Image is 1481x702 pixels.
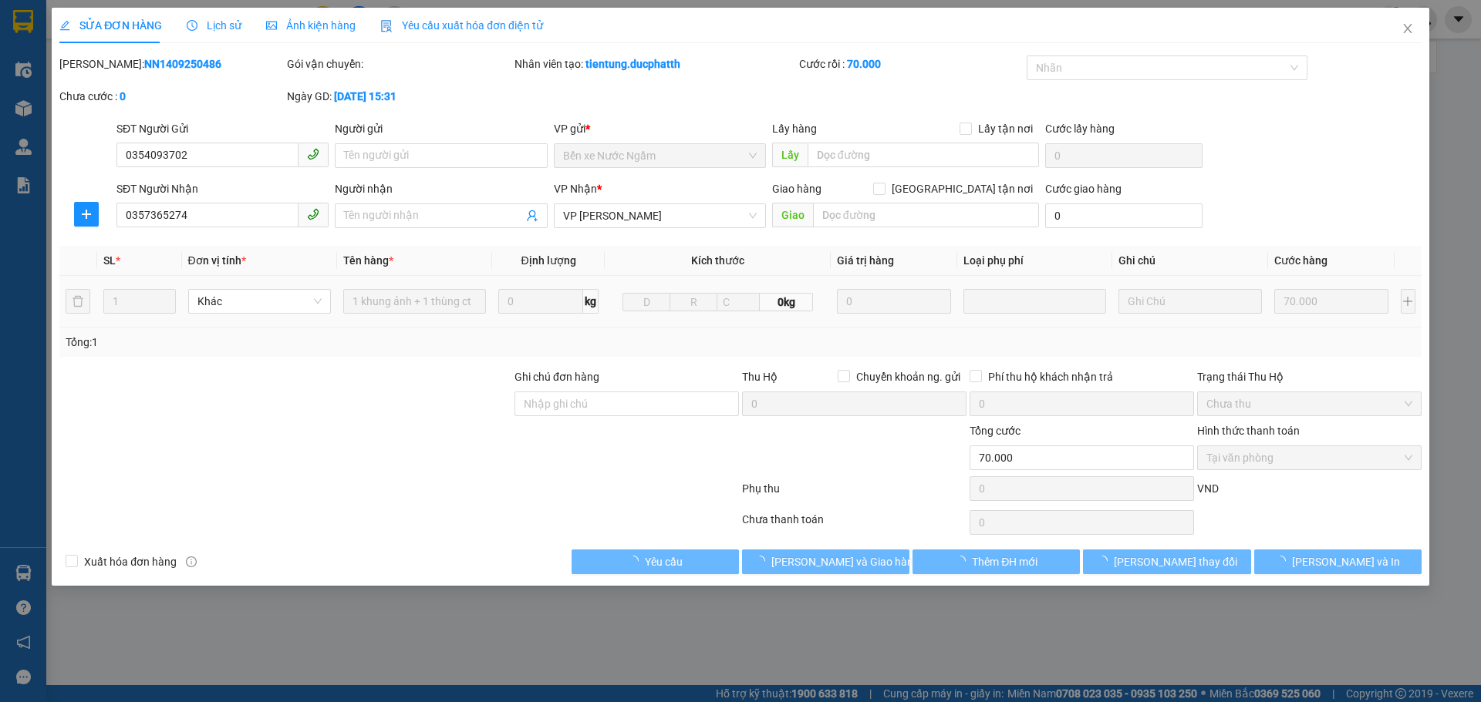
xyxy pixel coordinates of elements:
[628,556,645,566] span: loading
[742,549,909,574] button: [PERSON_NAME] và Giao hàng
[514,55,796,72] div: Nhân viên tạo:
[622,293,670,311] input: D
[1083,549,1250,574] button: [PERSON_NAME] thay đổi
[1274,289,1389,314] input: 0
[75,208,98,220] span: plus
[847,58,881,70] b: 70.000
[1045,203,1203,228] input: Cước giao hàng
[1206,392,1412,415] span: Chưa thu
[957,246,1112,276] th: Loại phụ phí
[691,254,744,267] span: Kích thước
[1254,549,1422,574] button: [PERSON_NAME] và In
[59,20,70,31] span: edit
[740,511,968,538] div: Chưa thanh toán
[334,90,396,102] b: [DATE] 15:31
[772,203,813,227] span: Giao
[563,204,757,227] span: VP Hoằng Kim
[59,19,162,32] span: SỬA ĐƠN HÀNG
[78,553,183,570] span: Xuất hóa đơn hàng
[59,88,284,105] div: Chưa cước :
[970,425,1021,437] span: Tổng cước
[585,58,680,70] b: tientung.ducphatth
[343,254,393,267] span: Tên hàng
[144,58,221,70] b: NN1409250486
[1275,556,1292,566] span: loading
[670,293,717,311] input: R
[886,180,1039,197] span: [GEOGRAPHIC_DATA] tận nơi
[1118,289,1261,314] input: Ghi Chú
[982,368,1119,385] span: Phí thu hộ khách nhận trả
[197,290,322,313] span: Khác
[799,55,1024,72] div: Cước rồi :
[1197,368,1422,385] div: Trạng thái Thu Hộ
[837,289,952,314] input: 0
[266,19,356,32] span: Ảnh kiện hàng
[972,553,1037,570] span: Thêm ĐH mới
[266,20,277,31] span: picture
[1045,143,1203,168] input: Cước lấy hàng
[1114,553,1237,570] span: [PERSON_NAME] thay đổi
[120,90,126,102] b: 0
[335,180,547,197] div: Người nhận
[837,254,894,267] span: Giá trị hàng
[1097,556,1114,566] span: loading
[187,20,197,31] span: clock-circle
[343,289,486,314] input: VD: Bàn, Ghế
[645,553,683,570] span: Yêu cầu
[955,556,972,566] span: loading
[913,549,1080,574] button: Thêm ĐH mới
[116,180,329,197] div: SĐT Người Nhận
[186,556,197,567] span: info-circle
[563,144,757,167] span: Bến xe Nước Ngầm
[972,120,1039,137] span: Lấy tận nơi
[307,148,319,160] span: phone
[380,20,393,32] img: icon
[103,254,116,267] span: SL
[514,391,739,416] input: Ghi chú đơn hàng
[380,19,543,32] span: Yêu cầu xuất hóa đơn điện tử
[59,55,284,72] div: [PERSON_NAME]:
[808,143,1039,167] input: Dọc đường
[572,549,739,574] button: Yêu cầu
[760,293,812,311] span: 0kg
[554,183,597,195] span: VP Nhận
[554,120,766,137] div: VP gửi
[307,208,319,220] span: phone
[742,371,778,383] span: Thu Hộ
[66,289,90,314] button: delete
[1386,8,1429,51] button: Close
[1274,254,1328,267] span: Cước hàng
[771,553,919,570] span: [PERSON_NAME] và Giao hàng
[1401,289,1415,314] button: plus
[772,183,821,195] span: Giao hàng
[850,368,967,385] span: Chuyển khoản ng. gửi
[287,55,511,72] div: Gói vận chuyển:
[188,254,246,267] span: Đơn vị tính
[1402,22,1414,35] span: close
[521,254,575,267] span: Định lượng
[1206,446,1412,469] span: Tại văn phòng
[754,556,771,566] span: loading
[1045,183,1122,195] label: Cước giao hàng
[74,202,99,227] button: plus
[287,88,511,105] div: Ngày GD:
[1197,425,1300,437] label: Hình thức thanh toán
[1112,246,1267,276] th: Ghi chú
[66,334,572,351] div: Tổng: 1
[335,120,547,137] div: Người gửi
[116,120,329,137] div: SĐT Người Gửi
[583,289,599,314] span: kg
[1045,123,1115,135] label: Cước lấy hàng
[187,19,241,32] span: Lịch sử
[717,293,760,311] input: C
[1197,482,1219,495] span: VND
[1292,553,1400,570] span: [PERSON_NAME] và In
[772,143,808,167] span: Lấy
[514,371,599,383] label: Ghi chú đơn hàng
[526,210,538,222] span: user-add
[740,480,968,507] div: Phụ thu
[772,123,817,135] span: Lấy hàng
[813,203,1039,227] input: Dọc đường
